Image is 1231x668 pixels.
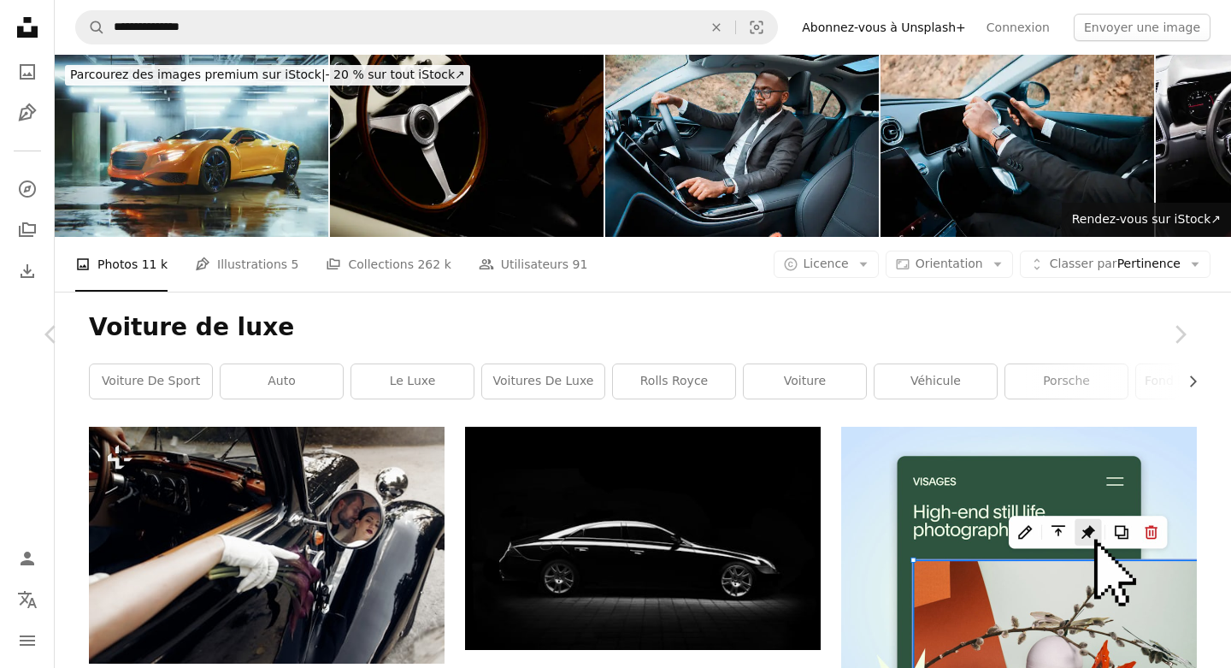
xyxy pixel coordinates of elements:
a: Rolls Royce [613,364,735,399]
a: Photos [10,55,44,89]
a: le luxe [351,364,474,399]
a: Abonnez-vous à Unsplash+ [792,14,976,41]
a: Illustrations 5 [195,237,298,292]
h1: Voiture de luxe [89,312,1197,343]
span: 91 [573,255,588,274]
img: High Angle View Of Vintage Car [330,55,604,237]
div: - 20 % sur tout iStock ↗ [65,65,470,86]
a: Parcourez des images premium sur iStock|- 20 % sur tout iStock↗ [55,55,480,96]
a: Rendez-vous sur iStock↗ [1062,203,1231,237]
a: Utilisateurs 91 [479,237,588,292]
a: Suivant [1128,252,1231,417]
a: Collections 262 k [326,237,451,292]
span: Orientation [916,257,983,270]
span: 5 [292,255,299,274]
a: véhicule [875,364,997,399]
a: Connexion [976,14,1060,41]
form: Rechercher des visuels sur tout le site [75,10,778,44]
button: Licence [774,251,879,278]
a: voiture de sport [90,364,212,399]
button: Classer parPertinence [1020,251,1210,278]
a: auto [221,364,343,399]
button: Rechercher sur Unsplash [76,11,105,44]
button: Langue [10,582,44,617]
img: Homme d’affaires confiant conduisant une voiture de luxe sur son trajet domicile-travail [605,55,879,237]
img: couple de mariage élégant de luxe s’embrassant et s’embrassant dans une voiture noire élégante. V... [89,427,445,664]
span: Licence [804,257,849,270]
button: Envoyer une image [1074,14,1210,41]
a: Porsche [1005,364,1128,399]
a: berline noire [465,530,821,546]
span: Rendez-vous sur iStock ↗ [1072,212,1221,226]
span: Pertinence [1050,256,1181,273]
a: Illustrations [10,96,44,130]
a: Explorer [10,172,44,206]
span: Parcourez des images premium sur iStock | [70,68,326,81]
button: Orientation [886,251,1013,278]
img: berline noire [465,427,821,649]
button: Menu [10,624,44,658]
span: 262 k [417,255,451,274]
a: Collections [10,213,44,247]
img: Homme d’affaires prospère conduisant une voiture de luxe en route pour une réunion [881,55,1154,237]
button: Effacer [698,11,735,44]
button: Recherche de visuels [736,11,777,44]
span: Classer par [1050,257,1117,270]
a: voiture [744,364,866,399]
a: couple de mariage élégant de luxe s’embrassant et s’embrassant dans une voiture noire élégante. V... [89,537,445,553]
a: Connexion / S’inscrire [10,541,44,576]
img: Garage vide avec voiture de sport moderne [55,55,328,237]
a: Voitures de luxe [482,364,604,399]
